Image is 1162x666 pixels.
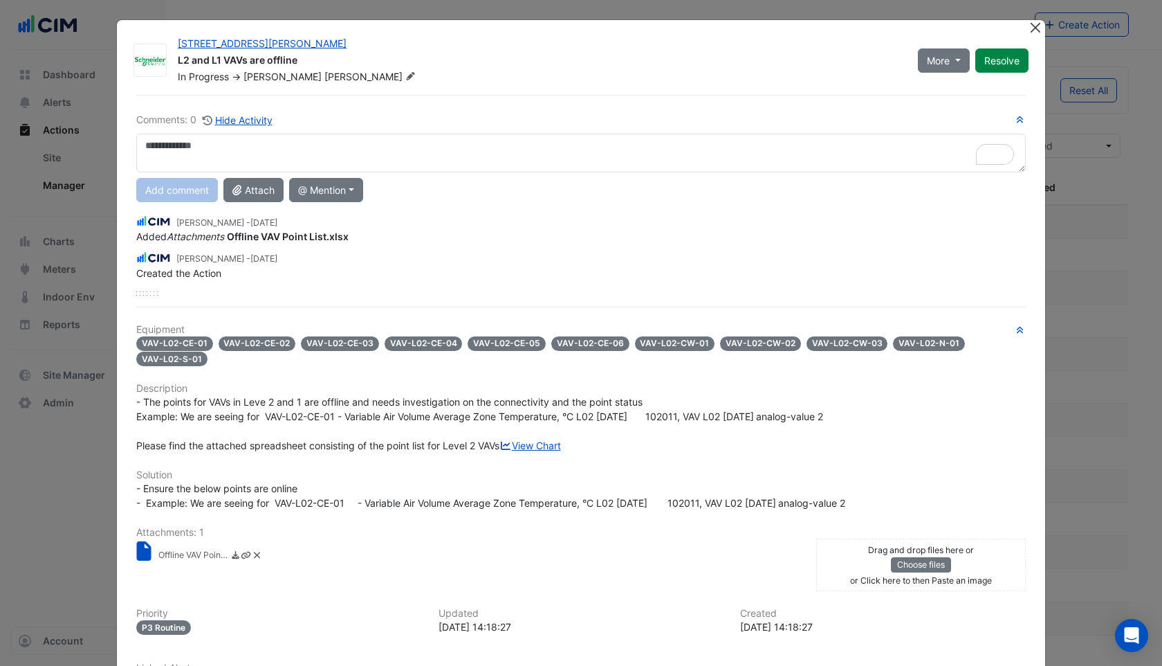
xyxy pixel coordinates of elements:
strong: Offline VAV Point List.xlsx [227,231,349,242]
span: VAV-L02-CE-01 [136,336,213,351]
span: Added [136,231,349,242]
a: Download [230,549,241,564]
span: In Progress [178,71,229,82]
span: VAV-L02-CW-03 [806,336,888,351]
small: [PERSON_NAME] - [176,217,277,229]
a: View Chart [499,440,561,451]
button: Hide Activity [202,112,273,128]
span: [PERSON_NAME] [243,71,322,82]
a: [STREET_ADDRESS][PERSON_NAME] [178,37,347,49]
button: Resolve [975,48,1029,73]
a: Delete [252,549,262,564]
span: VAV-L02-CE-02 [219,336,296,351]
button: Attach [223,178,284,202]
em: Attachments [167,231,224,242]
span: Created the Action [136,267,221,279]
span: VAV-L02-CW-02 [720,336,801,351]
img: CIM [136,214,171,229]
small: Offline VAV Point List.xlsx [158,549,228,564]
h6: Equipment [136,324,1026,336]
span: 2025-09-23 14:18:27 [250,253,277,264]
span: VAV-L02-CE-06 [551,336,629,351]
a: Copy link to clipboard [241,549,251,564]
img: CIM [136,250,171,265]
textarea: To enrich screen reader interactions, please activate Accessibility in Grammarly extension settings [136,134,1026,172]
h6: Attachments: 1 [136,527,1026,539]
span: -> [232,71,241,82]
button: More [918,48,970,73]
small: Drag and drop files here or [868,545,974,555]
div: [DATE] 14:18:27 [740,620,1026,634]
small: or Click here to then Paste an image [850,575,992,586]
span: - Ensure the below points are online - Example: We are seeing for VAV-L02-CE-01 - Variable Air Vo... [136,483,845,509]
h6: Solution [136,469,1026,481]
span: VAV-L02-CW-01 [635,336,715,351]
span: VAV-L02-CE-04 [385,336,463,351]
span: - The points for VAVs in Leve 2 and 1 are offline and needs investigation on the connectivity and... [136,396,823,451]
small: [PERSON_NAME] - [176,253,277,265]
div: L2 and L1 VAVs are offline [178,53,901,70]
img: Schneider Electric [134,54,166,68]
div: Open Intercom Messenger [1115,619,1148,652]
span: VAV-L02-N-01 [893,336,965,351]
button: @ Mention [289,178,363,202]
span: VAV-L02-CE-05 [468,336,546,351]
h6: Priority [136,608,422,620]
span: [PERSON_NAME] [324,70,418,84]
span: VAV-L02-S-01 [136,352,207,366]
button: Choose files [891,557,951,573]
span: More [927,53,950,68]
h6: Created [740,608,1026,620]
div: P3 Routine [136,620,191,635]
button: Close [1028,20,1042,35]
div: Comments: 0 [136,112,273,128]
h6: Updated [439,608,724,620]
span: VAV-L02-CE-03 [301,336,379,351]
div: [DATE] 14:18:27 [439,620,724,634]
span: 2025-09-23 14:19:35 [250,217,277,228]
h6: Description [136,383,1026,395]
